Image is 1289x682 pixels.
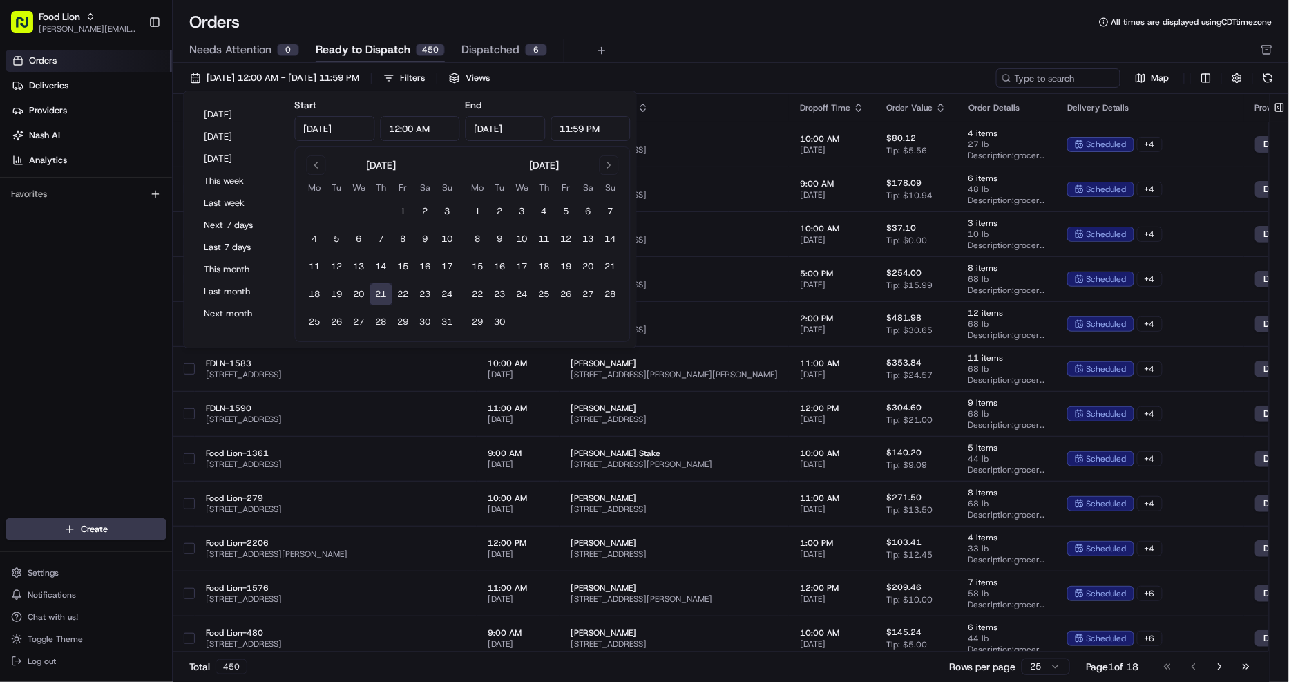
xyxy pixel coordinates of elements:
[555,228,577,250] button: 12
[117,273,128,284] div: 💻
[571,459,778,470] span: [STREET_ADDRESS][PERSON_NAME]
[571,279,778,290] span: [STREET_ADDRESS]
[533,200,555,222] button: 4
[416,44,445,56] div: 450
[198,171,281,191] button: This week
[437,311,459,333] button: 31
[800,133,864,144] span: 10:00 AM
[122,214,151,225] span: [DATE]
[6,518,166,540] button: Create
[6,149,172,171] a: Analytics
[968,218,1045,229] span: 3 items
[1137,496,1163,511] div: + 4
[380,116,460,141] input: Time
[886,357,922,368] span: $353.84
[996,68,1120,88] input: Type to search
[800,448,864,459] span: 10:00 AM
[461,41,519,58] span: Dispatched
[571,102,778,113] div: Dropoff Location
[1126,70,1178,86] button: Map
[348,283,370,305] button: 20
[39,10,80,23] span: Food Lion
[6,6,143,39] button: Food Lion[PERSON_NAME][EMAIL_ADDRESS][DOMAIN_NAME]
[400,72,425,84] div: Filters
[800,189,864,200] span: [DATE]
[206,493,466,504] span: Food Lion-279
[1137,182,1163,197] div: + 4
[14,273,25,284] div: 📗
[39,23,137,35] span: [PERSON_NAME][EMAIL_ADDRESS][DOMAIN_NAME]
[414,180,437,195] th: Saturday
[800,358,864,369] span: 11:00 AM
[886,222,916,234] span: $37.10
[968,498,1045,509] span: 68 lb
[392,256,414,278] button: 15
[137,305,167,316] span: Pylon
[6,75,172,97] a: Deliveries
[968,453,1045,464] span: 44 lb
[968,184,1045,195] span: 48 lb
[800,234,864,245] span: [DATE]
[131,272,222,285] span: API Documentation
[348,180,370,195] th: Wednesday
[1137,451,1163,466] div: + 4
[307,155,326,175] button: Go to previous month
[968,195,1045,206] span: Description: grocery bags
[189,11,240,33] h1: Orders
[316,41,410,58] span: Ready to Dispatch
[555,283,577,305] button: 26
[1087,139,1127,150] span: scheduled
[467,180,489,195] th: Monday
[571,178,778,189] span: [PERSON_NAME]
[29,154,67,167] span: Analytics
[206,369,466,380] span: [STREET_ADDRESS]
[207,72,359,84] span: [DATE] 12:00 AM - [DATE] 11:59 PM
[600,283,622,305] button: 28
[28,612,78,623] span: Chat with us!
[370,311,392,333] button: 28
[600,200,622,222] button: 7
[198,238,281,257] button: Last 7 days
[886,267,922,278] span: $254.00
[28,272,106,285] span: Knowledge Base
[577,256,600,278] button: 20
[968,229,1045,240] span: 10 lb
[886,370,933,381] span: Tip: $24.57
[533,283,555,305] button: 25
[467,311,489,333] button: 29
[295,116,375,141] input: Date
[466,99,482,111] label: End
[968,442,1045,453] span: 5 items
[800,178,864,189] span: 9:00 AM
[377,68,431,88] button: Filters
[600,180,622,195] th: Sunday
[489,200,511,222] button: 2
[968,397,1045,408] span: 9 items
[295,99,317,111] label: Start
[886,178,922,189] span: $178.09
[571,369,778,380] span: [STREET_ADDRESS][PERSON_NAME][PERSON_NAME]
[571,324,778,335] span: [STREET_ADDRESS]
[189,41,271,58] span: Needs Attention
[14,55,251,77] p: Welcome 👋
[511,256,533,278] button: 17
[198,149,281,169] button: [DATE]
[1152,72,1169,84] span: Map
[968,285,1045,296] span: Description: grocery bags
[488,459,548,470] span: [DATE]
[800,144,864,155] span: [DATE]
[800,369,864,380] span: [DATE]
[466,72,490,84] span: Views
[968,307,1045,319] span: 12 items
[414,256,437,278] button: 16
[577,228,600,250] button: 13
[1111,17,1272,28] span: All times are displayed using CDT timezone
[1259,68,1278,88] button: Refresh
[326,283,348,305] button: 19
[571,414,778,425] span: [STREET_ADDRESS]
[533,228,555,250] button: 11
[600,256,622,278] button: 21
[14,201,36,223] img: Archana Ravishankar
[555,180,577,195] th: Friday
[1087,453,1127,464] span: scheduled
